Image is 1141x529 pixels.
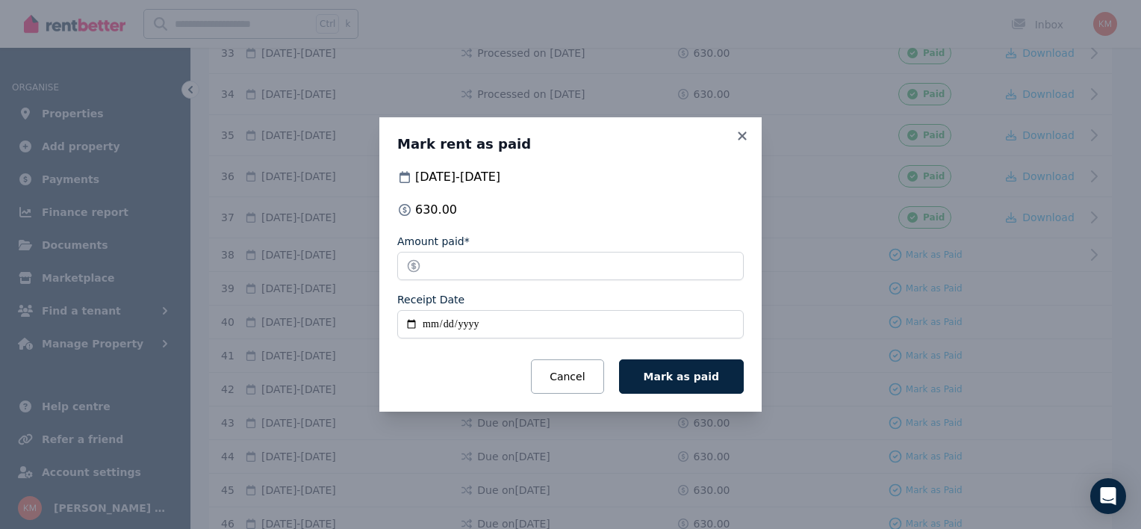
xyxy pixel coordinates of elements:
button: Cancel [531,359,603,394]
span: [DATE] - [DATE] [415,168,500,186]
label: Amount paid* [397,234,470,249]
label: Receipt Date [397,292,464,307]
button: Mark as paid [619,359,744,394]
span: 630.00 [415,201,457,219]
h3: Mark rent as paid [397,135,744,153]
span: Mark as paid [644,371,719,383]
div: Open Intercom Messenger [1090,478,1126,514]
